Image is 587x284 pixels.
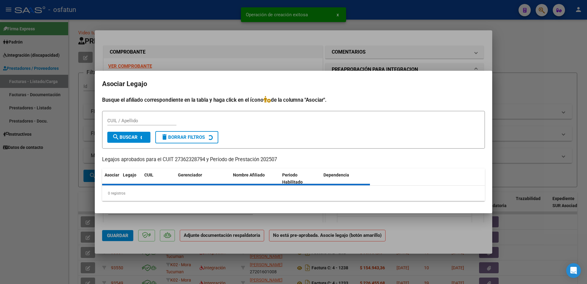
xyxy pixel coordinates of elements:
button: Buscar [107,132,150,143]
mat-icon: search [112,133,120,141]
span: Gerenciador [178,172,202,177]
span: Borrar Filtros [161,134,205,140]
datatable-header-cell: CUIL [142,169,175,189]
datatable-header-cell: Legajo [120,169,142,189]
div: Open Intercom Messenger [566,263,581,278]
datatable-header-cell: Asociar [102,169,120,189]
h2: Asociar Legajo [102,78,485,90]
datatable-header-cell: Nombre Afiliado [231,169,280,189]
p: Legajos aprobados para el CUIT 27362328794 y Período de Prestación 202507 [102,156,485,164]
span: Buscar [112,134,138,140]
h4: Busque el afiliado correspondiente en la tabla y haga click en el ícono de la columna "Asociar". [102,96,485,104]
span: Asociar [105,172,119,177]
mat-icon: delete [161,133,168,141]
datatable-header-cell: Gerenciador [175,169,231,189]
span: Legajo [123,172,136,177]
div: 0 registros [102,186,485,201]
datatable-header-cell: Periodo Habilitado [280,169,321,189]
span: Dependencia [323,172,349,177]
span: Nombre Afiliado [233,172,265,177]
span: Periodo Habilitado [282,172,303,184]
button: Borrar Filtros [155,131,218,143]
span: CUIL [144,172,153,177]
datatable-header-cell: Dependencia [321,169,370,189]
